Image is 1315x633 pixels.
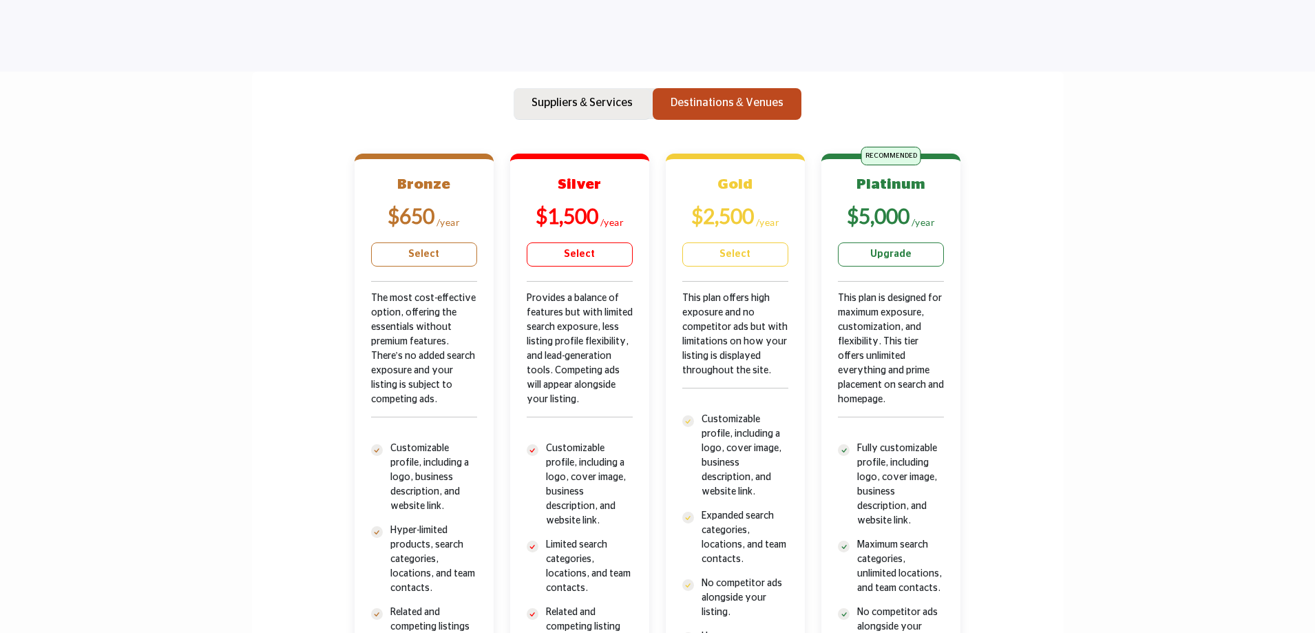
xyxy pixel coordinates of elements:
[756,216,780,228] sub: /year
[717,177,753,191] b: Gold
[527,291,633,442] div: Provides a balance of features but with limited search exposure, less listing profile flexibility...
[371,242,477,267] a: Select
[390,442,477,514] p: Customizable profile, including a logo, business description, and website link.
[702,413,788,499] p: Customizable profile, including a logo, cover image, business description, and website link.
[546,442,633,528] p: Customizable profile, including a logo, cover image, business description, and website link.
[527,242,633,267] a: Select
[857,442,944,528] p: Fully customizable profile, including logo, cover image, business description, and website link.
[388,203,434,228] b: $650
[856,177,925,191] b: Platinum
[653,88,801,120] button: Destinations & Venues
[702,509,788,567] p: Expanded search categories, locations, and team contacts.
[857,538,944,596] p: Maximum search categories, unlimited locations, and team contacts.
[861,147,921,165] span: RECOMMENDED
[838,291,944,442] div: This plan is designed for maximum exposure, customization, and flexibility. This tier offers unli...
[600,216,624,228] sub: /year
[847,203,909,228] b: $5,000
[682,291,788,413] div: This plan offers high exposure and no competitor ads but with limitations on how your listing is ...
[558,177,601,191] b: Silver
[546,538,633,596] p: Limited search categories, locations, and team contacts.
[671,94,783,111] p: Destinations & Venues
[912,216,936,228] sub: /year
[536,203,598,228] b: $1,500
[838,242,944,267] a: Upgrade
[691,203,754,228] b: $2,500
[532,94,633,111] p: Suppliers & Services
[390,523,477,596] p: Hyper-limited products, search categories, locations, and team contacts.
[682,242,788,267] a: Select
[702,577,788,620] p: No competitor ads alongside your listing.
[514,88,651,120] button: Suppliers & Services
[371,291,477,442] div: The most cost-effective option, offering the essentials without premium features. There’s no adde...
[436,216,461,228] sub: /year
[397,177,450,191] b: Bronze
